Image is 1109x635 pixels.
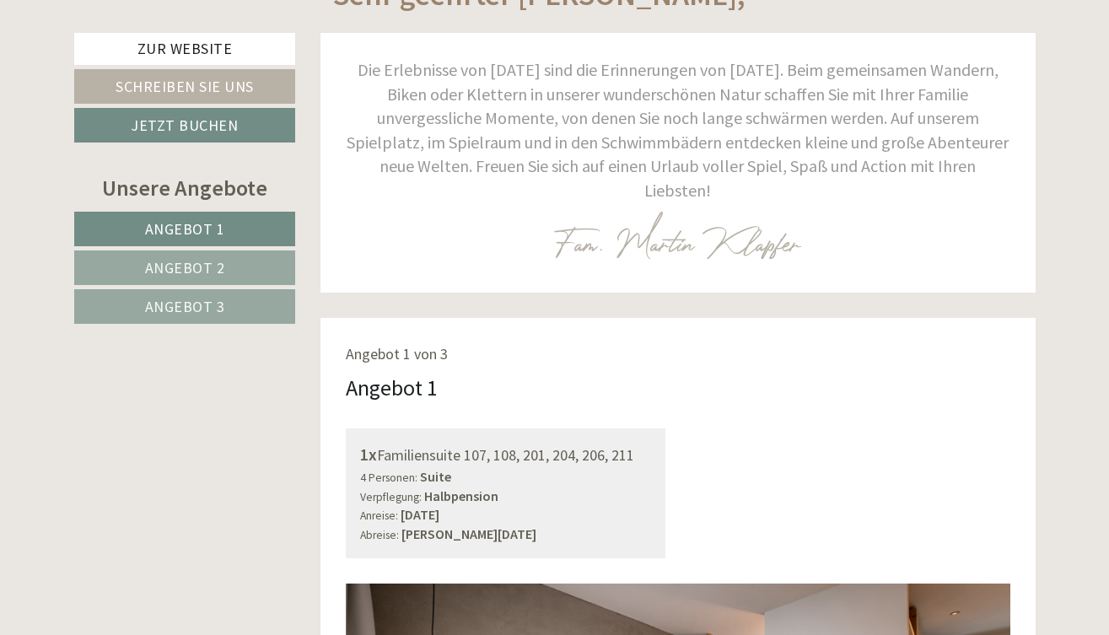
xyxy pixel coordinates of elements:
[360,490,422,504] small: Verpflegung:
[420,468,451,485] b: Suite
[556,439,665,474] button: Senden
[360,443,651,467] div: Familiensuite 107, 108, 201, 204, 206, 211
[25,49,260,62] div: Inso Sonnenheim
[553,211,802,259] img: image
[145,258,225,277] span: Angebot 2
[302,13,363,41] div: [DATE]
[145,297,225,316] span: Angebot 3
[346,344,448,363] span: Angebot 1 von 3
[74,172,296,203] div: Unsere Angebote
[360,509,398,523] small: Anreise:
[13,46,268,97] div: Guten Tag, wie können wir Ihnen helfen?
[25,82,260,94] small: 19:52
[74,33,296,65] a: Zur Website
[145,219,225,239] span: Angebot 1
[401,525,536,542] b: [PERSON_NAME][DATE]
[424,487,498,504] b: Halbpension
[360,444,377,465] b: 1x
[360,528,399,542] small: Abreise:
[347,59,1009,201] span: Die Erlebnisse von [DATE] sind die Erinnerungen von [DATE]. Beim gemeinsamen Wandern, Biken oder ...
[346,372,438,403] div: Angebot 1
[401,506,439,523] b: [DATE]
[74,69,296,104] a: Schreiben Sie uns
[360,471,417,485] small: 4 Personen:
[74,108,296,143] a: Jetzt buchen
